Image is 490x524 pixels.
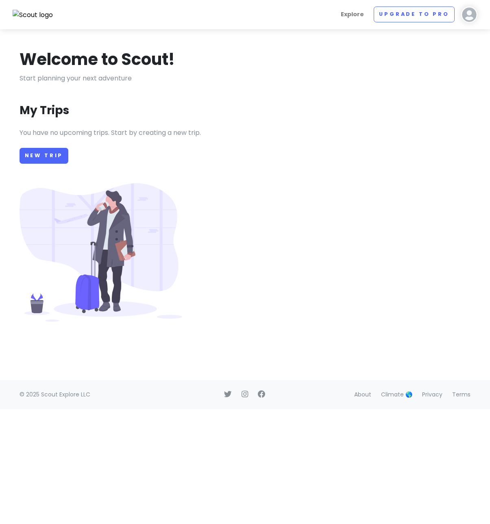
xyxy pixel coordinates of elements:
[338,6,367,22] a: Explore
[13,10,53,20] img: Scout logo
[20,103,69,118] h3: My Trips
[20,128,471,138] p: You have no upcoming trips. Start by creating a new trip.
[461,6,477,23] img: User profile
[381,390,412,398] a: Climate 🌎
[452,390,470,398] a: Terms
[20,148,69,164] a: New Trip
[354,390,371,398] a: About
[20,390,90,398] span: © 2025 Scout Explore LLC
[374,6,455,22] a: Upgrade to Pro
[20,73,471,84] p: Start planning your next adventure
[20,49,175,70] h1: Welcome to Scout!
[422,390,442,398] a: Privacy
[20,183,182,322] img: Person with luggage at airport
